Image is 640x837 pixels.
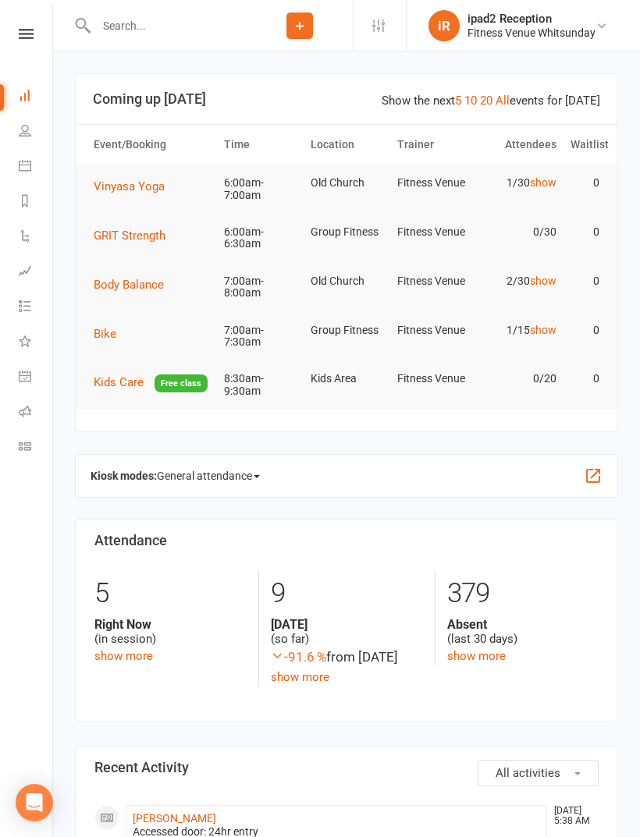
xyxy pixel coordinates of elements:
[157,463,260,488] span: General attendance
[19,255,54,290] a: Assessments
[94,533,599,548] h3: Attendance
[91,15,247,37] input: Search...
[304,263,390,300] td: Old Church
[390,263,477,300] td: Fitness Venue
[94,229,165,243] span: GRIT Strength
[447,617,599,647] div: (last 30 days)
[94,570,247,617] div: 5
[19,150,54,185] a: Calendar
[271,647,422,668] div: from [DATE]
[94,226,176,245] button: GRIT Strength
[93,91,600,107] h3: Coming up [DATE]
[477,312,564,349] td: 1/15
[19,115,54,150] a: People
[133,812,216,825] a: [PERSON_NAME]
[217,214,304,263] td: 6:00am-6:30am
[217,125,304,165] th: Time
[464,94,477,108] a: 10
[564,360,607,397] td: 0
[19,325,54,360] a: What's New
[94,375,144,389] span: Kids Care
[94,617,247,632] strong: Right Now
[428,10,460,41] div: iR
[447,570,599,617] div: 379
[564,263,607,300] td: 0
[217,360,304,410] td: 8:30am-9:30am
[19,360,54,395] a: General attendance kiosk mode
[468,12,596,26] div: ipad2 Reception
[271,617,422,632] strong: [DATE]
[530,275,556,287] a: show
[447,649,506,663] a: show more
[155,374,208,392] span: Free class
[94,649,153,663] a: show more
[496,766,560,780] span: All activities
[477,125,564,165] th: Attendees
[382,91,600,110] div: Show the next events for [DATE]
[304,125,390,165] th: Location
[19,185,54,220] a: Reports
[390,360,477,397] td: Fitness Venue
[19,431,54,466] a: Class kiosk mode
[217,263,304,312] td: 7:00am-8:00am
[477,165,564,201] td: 1/30
[530,324,556,336] a: show
[304,360,390,397] td: Kids Area
[94,373,208,392] button: Kids CareFree class
[91,470,157,482] strong: Kiosk modes:
[94,278,164,292] span: Body Balance
[530,176,556,189] a: show
[496,94,510,108] a: All
[19,80,54,115] a: Dashboard
[94,177,176,196] button: Vinyasa Yoga
[480,94,492,108] a: 20
[447,617,599,632] strong: Absent
[304,312,390,349] td: Group Fitness
[477,360,564,397] td: 0/20
[564,165,607,201] td: 0
[94,179,165,193] span: Vinyasa Yoga
[271,670,329,684] a: show more
[390,214,477,250] td: Fitness Venue
[390,312,477,349] td: Fitness Venue
[217,312,304,361] td: 7:00am-7:30am
[546,806,598,826] time: [DATE] 5:38 AM
[468,26,596,40] div: Fitness Venue Whitsunday
[271,649,326,665] span: -91.6 %
[94,617,247,647] div: (in session)
[94,760,599,775] h3: Recent Activity
[16,784,53,821] div: Open Intercom Messenger
[271,570,422,617] div: 9
[304,165,390,201] td: Old Church
[564,214,607,250] td: 0
[564,125,607,165] th: Waitlist
[94,325,127,343] button: Bike
[271,617,422,647] div: (so far)
[390,125,477,165] th: Trainer
[94,327,116,341] span: Bike
[390,165,477,201] td: Fitness Venue
[87,125,217,165] th: Event/Booking
[94,275,175,294] button: Body Balance
[477,263,564,300] td: 2/30
[19,395,54,431] a: Roll call kiosk mode
[304,214,390,250] td: Group Fitness
[477,214,564,250] td: 0/30
[564,312,607,349] td: 0
[478,760,599,786] button: All activities
[455,94,461,108] a: 5
[217,165,304,214] td: 6:00am-7:00am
